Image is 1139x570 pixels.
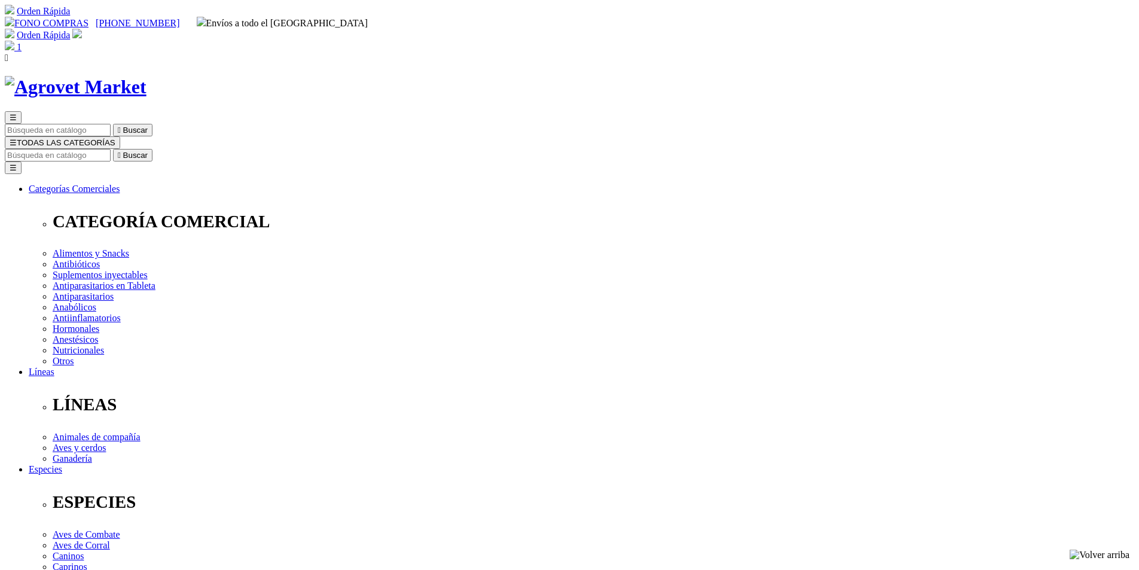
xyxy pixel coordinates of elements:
i:  [118,151,121,160]
a: Hormonales [53,324,99,334]
button: ☰ [5,161,22,174]
img: user.svg [72,29,82,38]
a: Antiparasitarios en Tableta [53,281,155,291]
a: [PHONE_NUMBER] [96,18,179,28]
p: LÍNEAS [53,395,1134,414]
a: Animales de compañía [53,432,141,442]
a: Categorías Comerciales [29,184,120,194]
button: ☰ [5,111,22,124]
a: FONO COMPRAS [5,18,88,28]
iframe: Brevo live chat [6,440,206,564]
a: Suplementos inyectables [53,270,148,280]
p: CATEGORÍA COMERCIAL [53,212,1134,231]
span: Envíos a todo el [GEOGRAPHIC_DATA] [197,18,368,28]
a: Anestésicos [53,334,98,345]
img: shopping-cart.svg [5,29,14,38]
img: Volver arriba [1070,550,1129,560]
span: Buscar [123,126,148,135]
img: Agrovet Market [5,76,146,98]
span: ☰ [10,113,17,122]
a: Antiparasitarios [53,291,114,301]
a: Antibióticos [53,259,100,269]
i:  [5,53,8,63]
a: Anabólicos [53,302,96,312]
button:  Buscar [113,124,152,136]
a: 1 [5,42,22,52]
a: Otros [53,356,74,366]
img: shopping-bag.svg [5,41,14,50]
img: phone.svg [5,17,14,26]
button:  Buscar [113,149,152,161]
img: delivery-truck.svg [197,17,206,26]
span: Buscar [123,151,148,160]
span: ☰ [10,138,17,147]
i:  [118,126,121,135]
input: Buscar [5,124,111,136]
a: Alimentos y Snacks [53,248,129,258]
span: 1 [17,42,22,52]
a: Nutricionales [53,345,104,355]
input: Buscar [5,149,111,161]
button: ☰TODAS LAS CATEGORÍAS [5,136,120,149]
a: Orden Rápida [17,6,70,16]
a: Líneas [29,367,54,377]
img: shopping-cart.svg [5,5,14,14]
a: Acceda a su cuenta de cliente [72,30,82,40]
a: Orden Rápida [17,30,70,40]
a: Antiinflamatorios [53,313,121,323]
p: ESPECIES [53,492,1134,512]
